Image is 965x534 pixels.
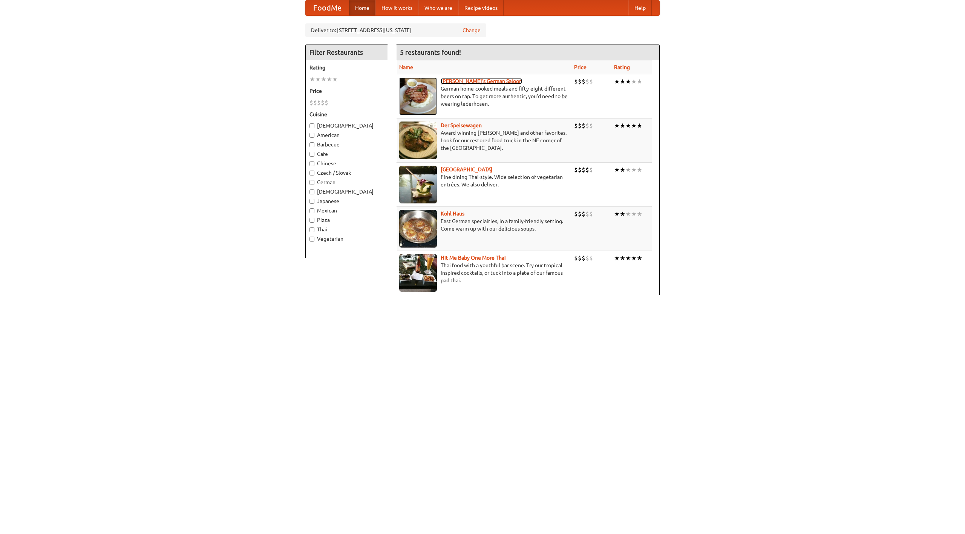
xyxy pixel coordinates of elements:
label: Czech / Slovak [309,169,384,177]
li: ★ [614,122,620,130]
li: $ [589,210,593,218]
li: ★ [620,77,625,86]
label: Thai [309,226,384,233]
li: $ [585,210,589,218]
li: ★ [332,75,338,83]
li: ★ [625,77,631,86]
li: ★ [625,254,631,262]
label: Chinese [309,160,384,167]
label: Vegetarian [309,235,384,243]
h4: Filter Restaurants [306,45,388,60]
input: Vegetarian [309,237,314,242]
input: [DEMOGRAPHIC_DATA] [309,123,314,128]
li: $ [317,98,321,107]
input: Japanese [309,199,314,204]
li: ★ [637,122,642,130]
li: ★ [637,77,642,86]
input: Czech / Slovak [309,171,314,175]
a: Rating [614,64,630,70]
input: German [309,180,314,185]
label: Barbecue [309,141,384,148]
li: $ [578,122,582,130]
label: [DEMOGRAPHIC_DATA] [309,188,384,195]
label: American [309,131,384,139]
img: esthers.jpg [399,77,437,115]
li: ★ [625,122,631,130]
li: ★ [614,210,620,218]
li: ★ [614,77,620,86]
li: $ [574,122,578,130]
p: German home-cooked meals and fifty-eight different beers on tap. To get more authentic, you'd nee... [399,85,568,108]
a: Recipe videos [458,0,504,15]
img: speisewagen.jpg [399,122,437,159]
li: ★ [620,254,625,262]
label: Japanese [309,197,384,205]
li: $ [589,254,593,262]
p: Award-winning [PERSON_NAME] and other favorites. Look for our restored food truck in the NE corne... [399,129,568,152]
li: $ [589,122,593,130]
h5: Rating [309,64,384,71]
li: $ [589,77,593,86]
label: Mexican [309,207,384,214]
p: Fine dining Thai-style. Wide selection of vegetarian entrées. We also deliver. [399,173,568,188]
label: [DEMOGRAPHIC_DATA] [309,122,384,129]
li: $ [309,98,313,107]
a: Who we are [418,0,458,15]
li: $ [578,166,582,174]
h5: Price [309,87,384,95]
li: $ [582,77,585,86]
a: Kohl Haus [441,211,464,217]
li: ★ [614,254,620,262]
input: American [309,133,314,138]
li: ★ [326,75,332,83]
input: Cafe [309,152,314,157]
a: FoodMe [306,0,349,15]
h5: Cuisine [309,111,384,118]
li: $ [574,166,578,174]
input: Chinese [309,161,314,166]
li: $ [582,210,585,218]
li: ★ [315,75,321,83]
input: Mexican [309,208,314,213]
a: [PERSON_NAME]'s German Saloon [441,78,522,84]
li: $ [578,210,582,218]
li: ★ [637,166,642,174]
a: Price [574,64,587,70]
li: $ [313,98,317,107]
li: ★ [309,75,315,83]
li: $ [585,254,589,262]
li: ★ [631,77,637,86]
li: $ [582,122,585,130]
img: babythai.jpg [399,254,437,292]
a: Der Speisewagen [441,122,482,128]
li: $ [574,210,578,218]
label: Pizza [309,216,384,224]
li: $ [585,122,589,130]
li: $ [574,77,578,86]
p: Thai food with a youthful bar scene. Try our tropical inspired cocktails, or tuck into a plate of... [399,262,568,284]
a: [GEOGRAPHIC_DATA] [441,166,492,172]
a: Name [399,64,413,70]
li: ★ [321,75,326,83]
p: East German specialties, in a family-friendly setting. Come warm up with our delicious soups. [399,217,568,232]
li: ★ [631,122,637,130]
li: ★ [625,210,631,218]
li: ★ [625,166,631,174]
li: ★ [631,166,637,174]
li: $ [321,98,325,107]
li: $ [585,166,589,174]
input: [DEMOGRAPHIC_DATA] [309,189,314,194]
li: $ [325,98,328,107]
li: ★ [637,254,642,262]
label: German [309,179,384,186]
li: ★ [631,254,637,262]
ng-pluralize: 5 restaurants found! [400,49,461,56]
li: ★ [620,122,625,130]
li: $ [585,77,589,86]
a: Hit Me Baby One More Thai [441,255,506,261]
input: Pizza [309,218,314,223]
